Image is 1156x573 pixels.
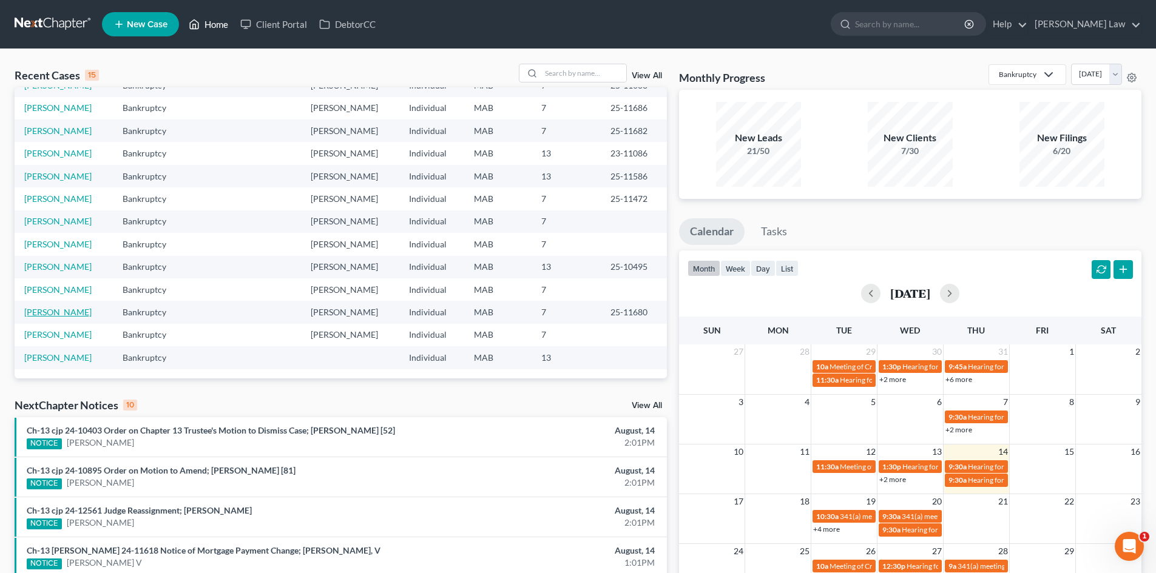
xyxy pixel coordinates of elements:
[1068,344,1075,359] span: 1
[301,165,399,187] td: [PERSON_NAME]
[532,346,601,369] td: 13
[1140,532,1149,541] span: 1
[716,131,801,145] div: New Leads
[301,301,399,323] td: [PERSON_NAME]
[968,475,1063,484] span: Hearing for [PERSON_NAME]
[85,70,99,81] div: 15
[113,278,199,301] td: Bankruptcy
[113,210,199,233] td: Bankruptcy
[453,464,655,477] div: August, 14
[127,20,167,29] span: New Case
[999,69,1036,79] div: Bankruptcy
[855,13,966,35] input: Search by name...
[632,401,662,410] a: View All
[816,375,839,384] span: 11:30a
[882,525,901,534] span: 9:30a
[679,218,745,245] a: Calendar
[865,494,877,509] span: 19
[967,325,985,335] span: Thu
[532,324,601,346] td: 7
[879,375,906,384] a: +2 more
[601,97,667,119] td: 25-11686
[532,187,601,210] td: 7
[732,344,745,359] span: 27
[931,344,943,359] span: 30
[453,557,655,569] div: 1:01PM
[799,344,811,359] span: 28
[399,210,464,233] td: Individual
[24,307,92,317] a: [PERSON_NAME]
[1063,444,1075,459] span: 15
[301,210,399,233] td: [PERSON_NAME]
[968,362,1063,371] span: Hearing for [PERSON_NAME]
[907,561,1001,571] span: Hearing for [PERSON_NAME]
[532,233,601,255] td: 7
[24,126,92,136] a: [PERSON_NAME]
[948,362,967,371] span: 9:45a
[882,512,901,521] span: 9:30a
[15,398,137,412] div: NextChapter Notices
[453,504,655,517] div: August, 14
[453,477,655,489] div: 2:01PM
[24,329,92,340] a: [PERSON_NAME]
[532,278,601,301] td: 7
[27,438,62,449] div: NOTICE
[301,142,399,164] td: [PERSON_NAME]
[399,278,464,301] td: Individual
[313,13,382,35] a: DebtorCC
[27,505,252,515] a: Ch-13 cjp 24-12561 Judge Reassignment; [PERSON_NAME]
[532,97,601,119] td: 7
[301,256,399,278] td: [PERSON_NAME]
[840,462,975,471] span: Meeting of Creditors for [PERSON_NAME]
[24,261,92,272] a: [PERSON_NAME]
[750,218,798,245] a: Tasks
[1134,395,1141,409] span: 9
[931,544,943,558] span: 27
[732,544,745,558] span: 24
[799,544,811,558] span: 25
[948,561,956,571] span: 9a
[113,324,199,346] td: Bankruptcy
[732,444,745,459] span: 10
[882,462,901,471] span: 1:30p
[836,325,852,335] span: Tue
[948,475,967,484] span: 9:30a
[751,260,776,276] button: day
[27,425,395,435] a: Ch-13 cjp 24-10403 Order on Chapter 13 Trustee's Motion to Dismiss Case; [PERSON_NAME] [52]
[453,424,655,437] div: August, 14
[399,97,464,119] td: Individual
[945,425,972,434] a: +2 more
[936,395,943,409] span: 6
[997,344,1009,359] span: 31
[716,145,801,157] div: 21/50
[234,13,313,35] a: Client Portal
[816,561,828,571] span: 10a
[113,256,199,278] td: Bankruptcy
[27,478,62,489] div: NOTICE
[113,119,199,142] td: Bankruptcy
[27,465,296,475] a: Ch-13 cjp 24-10895 Order on Motion to Amend; [PERSON_NAME] [81]
[1002,395,1009,409] span: 7
[532,210,601,233] td: 7
[997,444,1009,459] span: 14
[840,512,957,521] span: 341(a) meeting for [PERSON_NAME]
[24,352,92,363] a: [PERSON_NAME]
[830,561,964,571] span: Meeting of Creditors for [PERSON_NAME]
[948,462,967,471] span: 9:30a
[816,512,839,521] span: 10:30a
[399,142,464,164] td: Individual
[113,187,199,210] td: Bankruptcy
[987,13,1027,35] a: Help
[113,97,199,119] td: Bankruptcy
[945,375,972,384] a: +6 more
[601,165,667,187] td: 25-11586
[532,119,601,142] td: 7
[27,558,62,569] div: NOTICE
[24,216,92,226] a: [PERSON_NAME]
[24,80,92,90] a: [PERSON_NAME]
[768,325,789,335] span: Mon
[776,260,799,276] button: list
[799,444,811,459] span: 11
[931,494,943,509] span: 20
[1063,544,1075,558] span: 29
